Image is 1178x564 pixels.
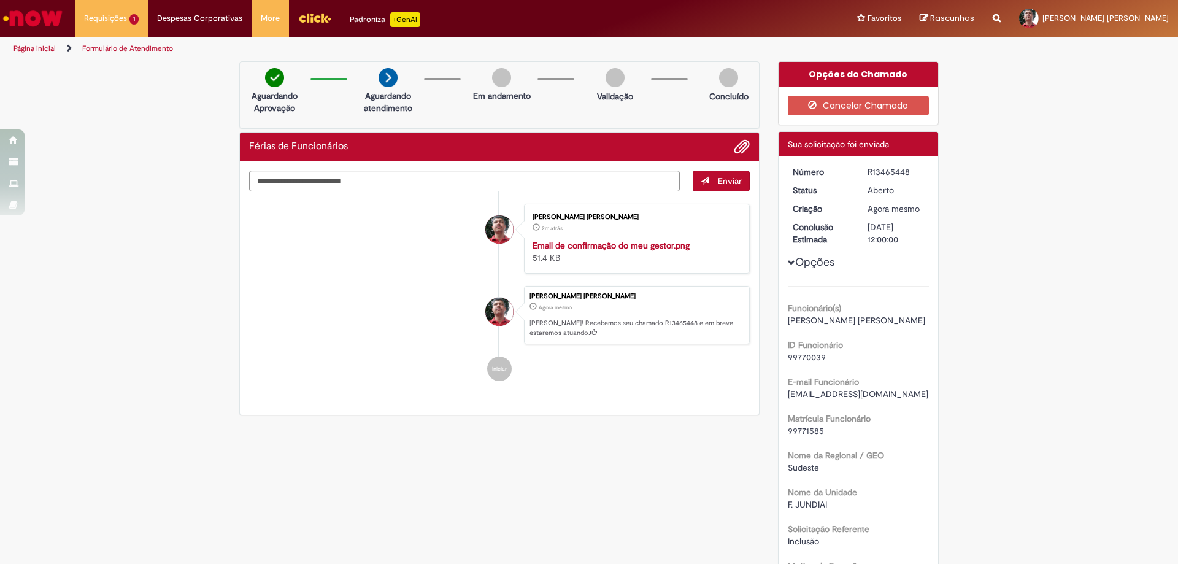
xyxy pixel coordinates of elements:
[788,462,819,473] span: Sudeste
[82,44,173,53] a: Formulário de Atendimento
[529,293,743,300] div: [PERSON_NAME] [PERSON_NAME]
[788,139,889,150] span: Sua solicitação foi enviada
[1,6,64,31] img: ServiceNow
[539,304,572,311] span: Agora mesmo
[788,303,841,314] b: Funcionário(s)
[788,487,857,498] b: Nome da Unidade
[788,376,859,387] b: E-mail Funcionário
[13,44,56,53] a: Página inicial
[245,90,304,114] p: Aguardando Aprovação
[783,166,859,178] dt: Número
[1042,13,1169,23] span: [PERSON_NAME] [PERSON_NAME]
[542,225,563,232] span: 2m atrás
[249,286,750,345] li: Romero Geraldo Da Silva
[788,315,925,326] span: [PERSON_NAME] [PERSON_NAME]
[868,166,925,178] div: R13465448
[129,14,139,25] span: 1
[597,90,633,102] p: Validação
[542,225,563,232] time: 31/08/2025 05:21:09
[249,171,680,191] textarea: Digite sua mensagem aqui...
[868,203,920,214] time: 31/08/2025 05:22:41
[358,90,418,114] p: Aguardando atendimento
[868,203,920,214] span: Agora mesmo
[783,184,859,196] dt: Status
[539,304,572,311] time: 31/08/2025 05:22:41
[606,68,625,87] img: img-circle-grey.png
[693,171,750,191] button: Enviar
[529,319,743,338] p: [PERSON_NAME]! Recebemos seu chamado R13465448 e em breve estaremos atuando.
[788,536,819,547] span: Inclusão
[9,37,776,60] ul: Trilhas de página
[473,90,531,102] p: Em andamento
[788,352,826,363] span: 99770039
[788,425,824,436] span: 99771585
[930,12,974,24] span: Rascunhos
[788,523,869,535] b: Solicitação Referente
[868,184,925,196] div: Aberto
[788,96,930,115] button: Cancelar Chamado
[485,215,514,244] div: Romero Geraldo Da Silva
[261,12,280,25] span: More
[84,12,127,25] span: Requisições
[783,221,859,245] dt: Conclusão Estimada
[734,139,750,155] button: Adicionar anexos
[868,12,901,25] span: Favoritos
[350,12,420,27] div: Padroniza
[533,240,690,251] a: Email de confirmação do meu gestor.png
[533,214,737,221] div: [PERSON_NAME] [PERSON_NAME]
[783,203,859,215] dt: Criação
[788,499,827,510] span: F. JUNDIAI
[788,388,928,400] span: [EMAIL_ADDRESS][DOMAIN_NAME]
[788,450,884,461] b: Nome da Regional / GEO
[390,12,420,27] p: +GenAi
[788,339,843,350] b: ID Funcionário
[868,221,925,245] div: [DATE] 12:00:00
[788,413,871,424] b: Matrícula Funcionário
[492,68,511,87] img: img-circle-grey.png
[249,141,348,152] h2: Férias de Funcionários Histórico de tíquete
[157,12,242,25] span: Despesas Corporativas
[298,9,331,27] img: click_logo_yellow_360x200.png
[379,68,398,87] img: arrow-next.png
[709,90,749,102] p: Concluído
[868,203,925,215] div: 31/08/2025 05:22:41
[265,68,284,87] img: check-circle-green.png
[533,239,737,264] div: 51.4 KB
[920,13,974,25] a: Rascunhos
[719,68,738,87] img: img-circle-grey.png
[485,298,514,326] div: Romero Geraldo Da Silva
[718,176,742,187] span: Enviar
[779,62,939,87] div: Opções do Chamado
[249,191,750,394] ul: Histórico de tíquete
